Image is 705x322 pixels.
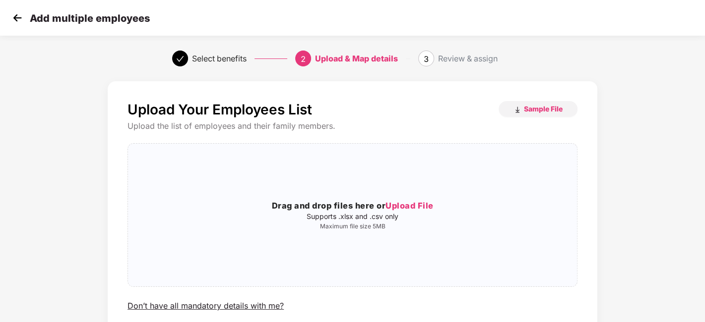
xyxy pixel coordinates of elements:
[499,101,577,117] button: Sample File
[128,200,577,213] h3: Drag and drop files here or
[176,55,184,63] span: check
[301,54,306,64] span: 2
[438,51,498,66] div: Review & assign
[10,10,25,25] img: svg+xml;base64,PHN2ZyB4bWxucz0iaHR0cDovL3d3dy53My5vcmcvMjAwMC9zdmciIHdpZHRoPSIzMCIgaGVpZ2h0PSIzMC...
[128,222,577,230] p: Maximum file size 5MB
[128,121,577,131] div: Upload the list of employees and their family members.
[128,301,284,311] div: Don’t have all mandatory details with me?
[385,201,434,211] span: Upload File
[128,101,312,118] p: Upload Your Employees List
[513,106,521,114] img: download_icon
[128,213,577,220] p: Supports .xlsx and .csv only
[524,104,563,113] span: Sample File
[30,12,150,24] p: Add multiple employees
[128,144,577,286] span: Drag and drop files here orUpload FileSupports .xlsx and .csv onlyMaximum file size 5MB
[192,51,247,66] div: Select benefits
[315,51,398,66] div: Upload & Map details
[424,54,429,64] span: 3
